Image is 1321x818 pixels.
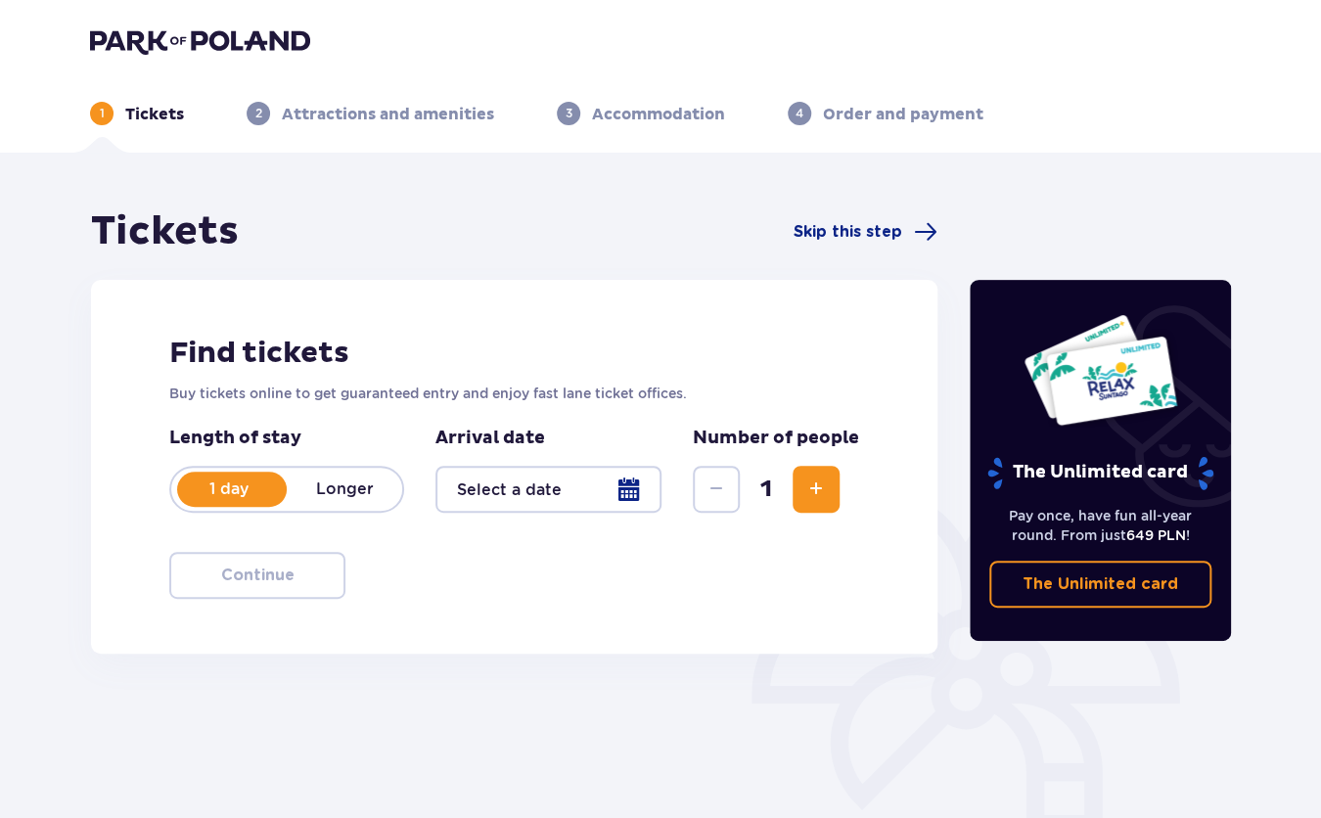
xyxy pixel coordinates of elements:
p: 1 [100,105,105,122]
p: Order and payment [823,104,983,125]
p: 3 [566,105,572,122]
p: 4 [796,105,803,122]
p: Attractions and amenities [282,104,494,125]
p: Longer [287,478,402,500]
p: Accommodation [592,104,725,125]
h1: Tickets [91,207,239,256]
p: Number of people [693,427,859,450]
button: Continue [169,552,345,599]
a: The Unlimited card [989,561,1212,608]
a: Skip this step [794,220,937,244]
button: Increase [793,466,840,513]
p: Continue [221,565,295,586]
p: Arrival date [435,427,545,450]
span: 1 [744,475,789,504]
span: Skip this step [794,221,902,243]
p: Buy tickets online to get guaranteed entry and enjoy fast lane ticket offices. [169,384,859,403]
p: Pay once, have fun all-year round. From just ! [989,506,1212,545]
p: 1 day [171,478,287,500]
h2: Find tickets [169,335,859,372]
p: Length of stay [169,427,404,450]
p: Tickets [125,104,184,125]
button: Decrease [693,466,740,513]
span: 649 PLN [1125,527,1185,543]
p: 2 [255,105,262,122]
p: The Unlimited card [1023,573,1178,595]
img: Park of Poland logo [90,27,310,55]
p: The Unlimited card [985,456,1215,490]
